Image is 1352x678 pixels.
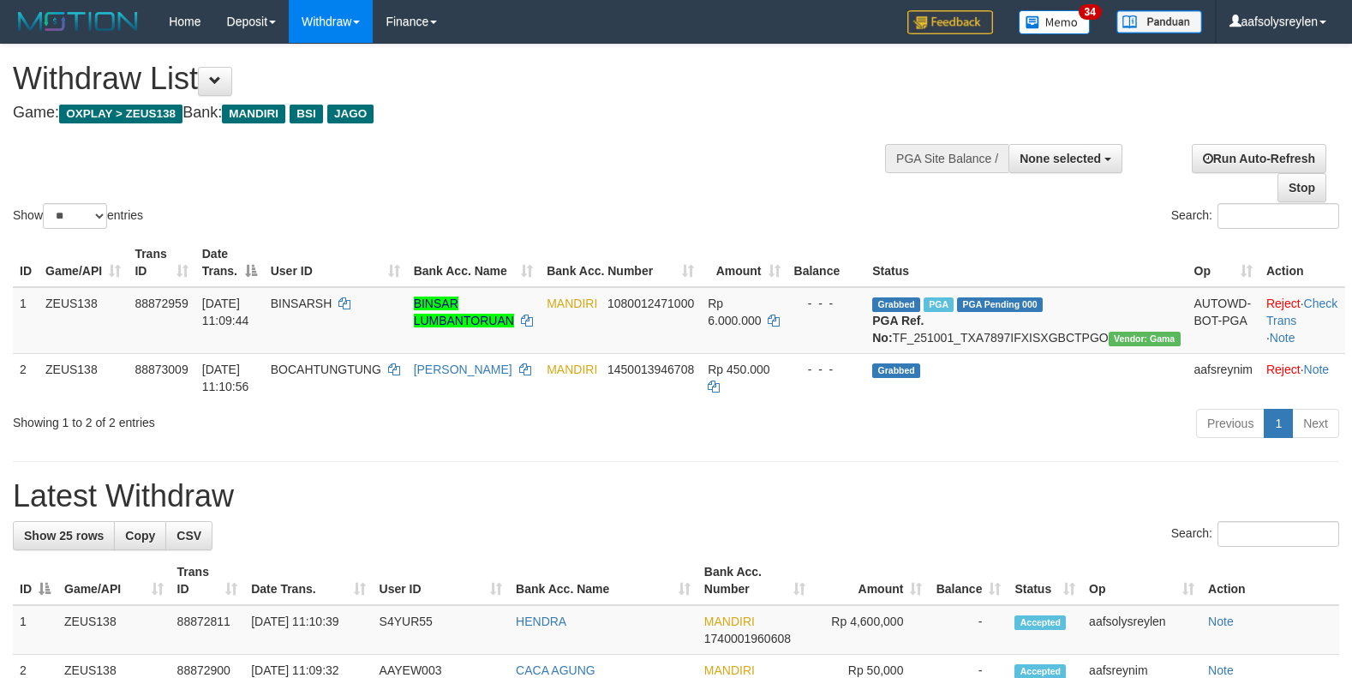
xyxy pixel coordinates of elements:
[547,363,597,376] span: MANDIRI
[271,363,381,376] span: BOCAHTUNGTUNG
[929,605,1008,655] td: -
[547,297,597,310] span: MANDIRI
[865,238,1187,287] th: Status
[1019,10,1091,34] img: Button%20Memo.svg
[704,663,755,677] span: MANDIRI
[414,297,514,327] a: BINSAR LUMBANTORUAN
[1020,152,1101,165] span: None selected
[708,297,761,327] span: Rp 6.000.000
[39,238,128,287] th: Game/API: activate to sort column ascending
[907,10,993,34] img: Feedback.jpg
[1217,203,1339,229] input: Search:
[607,363,694,376] span: Copy 1450013946708 to clipboard
[24,529,104,543] span: Show 25 rows
[1008,144,1122,173] button: None selected
[812,556,930,605] th: Amount: activate to sort column ascending
[1079,4,1102,20] span: 34
[957,297,1043,312] span: PGA Pending
[165,521,212,550] a: CSV
[872,314,924,345] b: PGA Ref. No:
[407,238,541,287] th: Bank Acc. Name: activate to sort column ascending
[1292,409,1339,438] a: Next
[125,529,155,543] span: Copy
[43,203,107,229] select: Showentries
[39,353,128,402] td: ZEUS138
[271,297,332,310] span: BINSARSH
[516,663,595,677] a: CACA AGUNG
[812,605,930,655] td: Rp 4,600,000
[1217,521,1339,547] input: Search:
[13,9,143,34] img: MOTION_logo.png
[290,105,323,123] span: BSI
[13,62,884,96] h1: Withdraw List
[1014,615,1066,630] span: Accepted
[13,287,39,354] td: 1
[1264,409,1293,438] a: 1
[1196,409,1265,438] a: Previous
[787,238,866,287] th: Balance
[114,521,166,550] a: Copy
[244,556,372,605] th: Date Trans.: activate to sort column ascending
[607,297,694,310] span: Copy 1080012471000 to clipboard
[39,287,128,354] td: ZEUS138
[13,105,884,122] h4: Game: Bank:
[794,361,859,378] div: - - -
[222,105,285,123] span: MANDIRI
[1259,353,1345,402] td: ·
[1304,363,1330,376] a: Note
[701,238,787,287] th: Amount: activate to sort column ascending
[13,605,57,655] td: 1
[1082,556,1201,605] th: Op: activate to sort column ascending
[373,556,510,605] th: User ID: activate to sort column ascending
[1192,144,1326,173] a: Run Auto-Refresh
[373,605,510,655] td: S4YUR55
[1266,363,1301,376] a: Reject
[872,297,920,312] span: Grabbed
[697,556,812,605] th: Bank Acc. Number: activate to sort column ascending
[1109,332,1181,346] span: Vendor URL: https://trx31.1velocity.biz
[1259,287,1345,354] td: · ·
[1277,173,1326,202] a: Stop
[128,238,194,287] th: Trans ID: activate to sort column ascending
[1208,615,1234,628] a: Note
[202,297,249,327] span: [DATE] 11:09:44
[540,238,701,287] th: Bank Acc. Number: activate to sort column ascending
[929,556,1008,605] th: Balance: activate to sort column ascending
[865,287,1187,354] td: TF_251001_TXA7897IFXISXGBCTPGO
[170,556,245,605] th: Trans ID: activate to sort column ascending
[1116,10,1202,33] img: panduan.png
[924,297,954,312] span: Marked by aafsolysreylen
[872,363,920,378] span: Grabbed
[264,238,407,287] th: User ID: activate to sort column ascending
[1208,663,1234,677] a: Note
[57,605,170,655] td: ZEUS138
[13,407,551,431] div: Showing 1 to 2 of 2 entries
[704,615,755,628] span: MANDIRI
[1270,331,1295,345] a: Note
[135,363,188,376] span: 88873009
[59,105,182,123] span: OXPLAY > ZEUS138
[1201,556,1339,605] th: Action
[13,521,115,550] a: Show 25 rows
[13,556,57,605] th: ID: activate to sort column descending
[885,144,1008,173] div: PGA Site Balance /
[1266,297,1301,310] a: Reject
[195,238,264,287] th: Date Trans.: activate to sort column descending
[1259,238,1345,287] th: Action
[516,615,566,628] a: HENDRA
[1187,238,1259,287] th: Op: activate to sort column ascending
[1008,556,1082,605] th: Status: activate to sort column ascending
[509,556,697,605] th: Bank Acc. Name: activate to sort column ascending
[1187,353,1259,402] td: aafsreynim
[794,295,859,312] div: - - -
[414,363,512,376] a: [PERSON_NAME]
[1171,203,1339,229] label: Search:
[13,238,39,287] th: ID
[1082,605,1201,655] td: aafsolysreylen
[704,632,791,645] span: Copy 1740001960608 to clipboard
[13,479,1339,513] h1: Latest Withdraw
[327,105,374,123] span: JAGO
[244,605,372,655] td: [DATE] 11:10:39
[135,297,188,310] span: 88872959
[13,203,143,229] label: Show entries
